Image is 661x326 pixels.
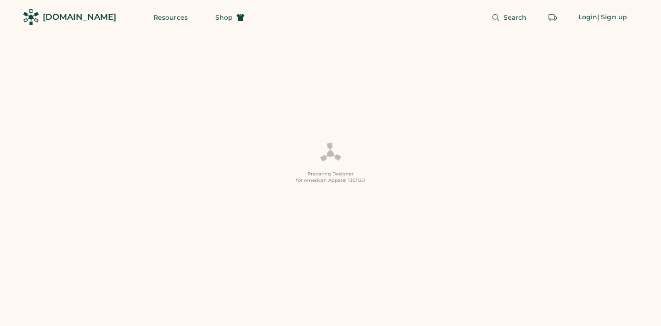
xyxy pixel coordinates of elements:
[204,8,256,27] button: Shop
[481,8,538,27] button: Search
[597,13,627,22] div: | Sign up
[543,8,562,27] button: Retrieve an order
[504,14,527,21] span: Search
[43,11,116,23] div: [DOMAIN_NAME]
[215,14,233,21] span: Shop
[296,171,365,184] div: Preparing Designer for American Apparel 1301GD
[23,9,39,25] img: Rendered Logo - Screens
[142,8,199,27] button: Resources
[319,142,342,165] img: Platens-Black-Loader-Spin-rich%20black.webp
[578,13,598,22] div: Login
